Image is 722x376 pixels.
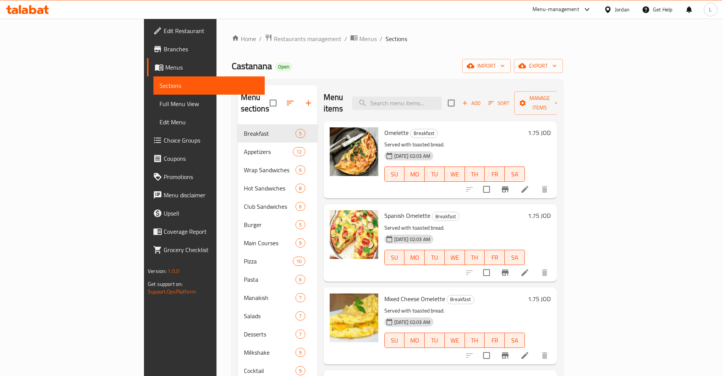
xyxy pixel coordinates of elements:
[408,335,422,346] span: MO
[425,250,445,265] button: TU
[274,34,341,43] span: Restaurants management
[432,212,459,221] span: Breakfast
[324,92,343,114] h2: Menu items
[380,34,382,43] li: /
[468,169,482,180] span: TH
[153,95,264,113] a: Full Menu View
[468,335,482,346] span: TH
[408,169,422,180] span: MO
[296,167,305,174] span: 6
[479,265,494,281] span: Select to update
[384,333,405,348] button: SU
[488,169,502,180] span: FR
[160,117,258,127] span: Edit Menu
[295,165,305,175] div: items
[388,252,402,263] span: SU
[244,202,296,211] span: Club Sandwiches
[232,34,563,44] nav: breadcrumb
[244,165,296,175] div: Wrap Sandwiches
[295,275,305,284] div: items
[238,270,318,289] div: Pasta6
[164,172,258,181] span: Promotions
[425,167,445,182] button: TU
[238,234,318,252] div: Main Courses9
[330,210,378,259] img: Spanish Omelette
[164,227,258,236] span: Coverage Report
[238,197,318,216] div: Club Sandwiches6
[350,34,377,44] a: Menus
[388,335,402,346] span: SU
[447,295,474,304] div: Breakfast
[244,293,296,302] span: Manakish
[465,333,485,348] button: TH
[520,94,559,113] span: Manage items
[344,34,347,43] li: /
[147,186,264,204] a: Menu disclaimer
[164,245,258,254] span: Grocery Checklist
[244,348,296,357] span: Milkshake
[147,168,264,186] a: Promotions
[238,343,318,362] div: Milkshake9
[528,210,551,221] h6: 1.75 JOD
[244,147,293,156] span: Appetizers
[238,143,318,161] div: Appetizers12
[448,252,462,263] span: WE
[296,276,305,283] span: 6
[244,275,296,284] div: Pasta
[293,258,305,265] span: 10
[384,250,405,265] button: SU
[147,40,264,58] a: Branches
[164,136,258,145] span: Choice Groups
[479,181,494,197] span: Select to update
[448,335,462,346] span: WE
[296,203,305,210] span: 6
[404,167,425,182] button: MO
[384,140,525,149] p: Served with toasted bread.
[488,252,502,263] span: FR
[244,220,296,229] div: Burger
[296,331,305,338] span: 7
[388,169,402,180] span: SU
[410,129,438,138] div: Breakfast
[275,62,292,71] div: Open
[432,212,460,221] div: Breakfast
[425,333,445,348] button: TU
[296,130,305,137] span: 5
[384,223,525,233] p: Served with toasted bread.
[404,333,425,348] button: MO
[244,129,296,138] span: Breakfast
[408,252,422,263] span: MO
[296,240,305,247] span: 9
[488,99,509,108] span: Sort
[296,221,305,228] span: 5
[295,311,305,320] div: items
[384,127,409,138] span: Omelette
[295,366,305,375] div: items
[238,124,318,143] div: Breakfast5
[483,97,514,109] span: Sort items
[147,58,264,76] a: Menus
[299,94,318,112] button: Add section
[296,367,305,374] span: 9
[275,63,292,70] span: Open
[238,325,318,343] div: Desserts7
[295,220,305,229] div: items
[147,131,264,149] a: Choice Groups
[153,113,264,131] a: Edit Menu
[148,279,183,289] span: Get support on:
[496,346,514,365] button: Branch-specific-item
[238,307,318,325] div: Salads7
[468,61,505,71] span: import
[445,333,465,348] button: WE
[465,167,485,182] button: TH
[411,129,438,138] span: Breakfast
[496,180,514,198] button: Branch-specific-item
[615,5,630,14] div: Jordan
[385,34,407,43] span: Sections
[468,252,482,263] span: TH
[536,263,554,282] button: delete
[244,330,296,339] span: Desserts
